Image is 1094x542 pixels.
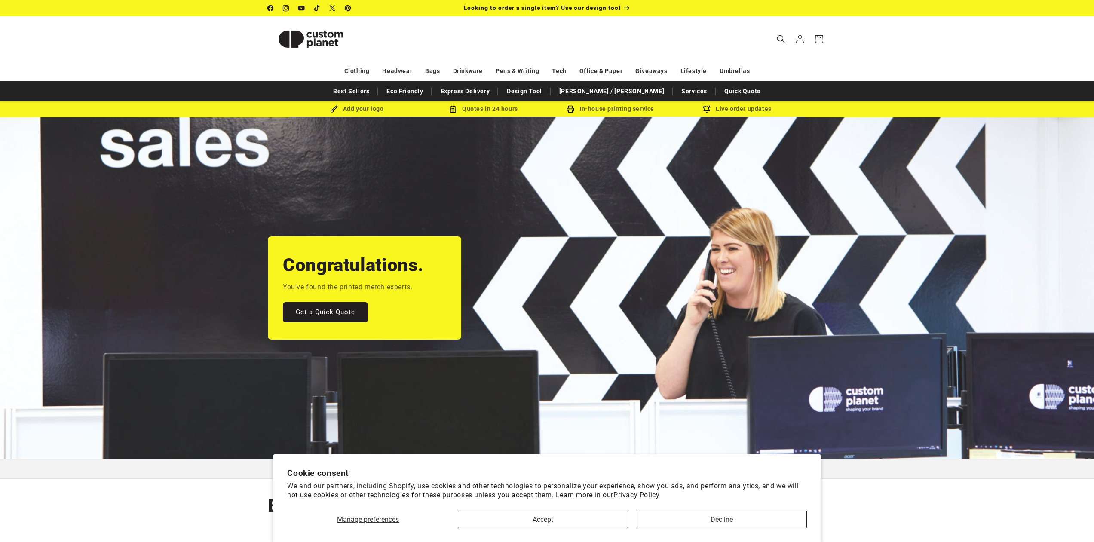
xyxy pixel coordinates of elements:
[635,64,667,79] a: Giveaways
[420,104,547,114] div: Quotes in 24 hours
[283,302,368,322] a: Get a Quick Quote
[677,84,711,99] a: Services
[453,64,483,79] a: Drinkware
[425,64,440,79] a: Bags
[264,16,357,61] a: Custom Planet
[496,64,539,79] a: Pens & Writing
[720,64,750,79] a: Umbrellas
[329,84,374,99] a: Best Sellers
[330,105,338,113] img: Brush Icon
[294,104,420,114] div: Add your logo
[283,281,412,294] p: You've found the printed merch experts.
[287,482,807,500] p: We and our partners, including Shopify, use cookies and other technologies to personalize your ex...
[703,105,711,113] img: Order updates
[458,511,628,528] button: Accept
[287,511,449,528] button: Manage preferences
[337,515,399,524] span: Manage preferences
[579,64,622,79] a: Office & Paper
[637,511,807,528] button: Decline
[287,468,807,478] h2: Cookie consent
[268,494,494,518] h2: Bestselling Printed Merch.
[552,64,566,79] a: Tech
[674,104,801,114] div: Live order updates
[613,491,659,499] a: Privacy Policy
[720,84,765,99] a: Quick Quote
[464,4,621,11] span: Looking to order a single item? Use our design tool
[344,64,370,79] a: Clothing
[680,64,707,79] a: Lifestyle
[268,20,354,58] img: Custom Planet
[503,84,546,99] a: Design Tool
[449,105,457,113] img: Order Updates Icon
[567,105,574,113] img: In-house printing
[382,84,427,99] a: Eco Friendly
[555,84,668,99] a: [PERSON_NAME] / [PERSON_NAME]
[547,104,674,114] div: In-house printing service
[772,30,791,49] summary: Search
[436,84,494,99] a: Express Delivery
[382,64,412,79] a: Headwear
[283,254,424,277] h2: Congratulations.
